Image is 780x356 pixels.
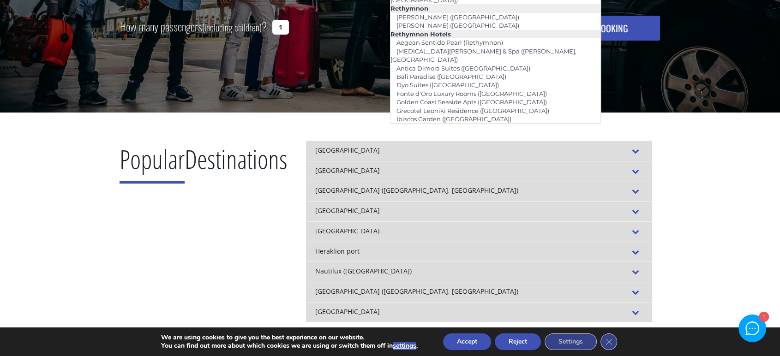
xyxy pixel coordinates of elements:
button: Close GDPR Cookie Banner [600,333,617,350]
a: Golden Coast Seaside Apts ([GEOGRAPHIC_DATA]) [390,95,553,108]
button: Reject [495,333,541,350]
li: Rethymnon [390,4,600,12]
div: [GEOGRAPHIC_DATA] ([GEOGRAPHIC_DATA], [GEOGRAPHIC_DATA]) [306,282,652,302]
a: Aegean Sentido Pearl (Rethymnon) [390,36,509,49]
li: Rethymnon Hotels [390,30,600,38]
div: [GEOGRAPHIC_DATA] [306,302,652,322]
div: [GEOGRAPHIC_DATA] [306,221,652,242]
div: Heraklion port [306,242,652,262]
a: [PERSON_NAME] ([GEOGRAPHIC_DATA]) [390,11,525,24]
button: settings [393,342,416,350]
a: [MEDICAL_DATA][PERSON_NAME] & Spa ([PERSON_NAME], [GEOGRAPHIC_DATA]) [390,45,576,66]
p: We are using cookies to give you the best experience on our website. [161,333,418,342]
div: [GEOGRAPHIC_DATA] ([GEOGRAPHIC_DATA], [GEOGRAPHIC_DATA]) [306,181,652,201]
button: Accept [443,333,491,350]
a: Bali Paradise ([GEOGRAPHIC_DATA]) [390,70,512,83]
a: Ibiscos Garden ([GEOGRAPHIC_DATA]) [390,113,517,125]
button: Settings [545,333,597,350]
div: [GEOGRAPHIC_DATA] [306,161,652,181]
p: You can find out more about which cookies we are using or switch them off in . [161,342,418,350]
label: How many passengers ? [120,16,267,38]
h2: Destinations [120,141,288,190]
div: 1 [759,312,768,322]
a: Dyo Suites ([GEOGRAPHIC_DATA]) [390,78,505,91]
a: Grecotel Leoniki Residence ([GEOGRAPHIC_DATA]) [390,104,555,117]
a: Antica Dimora Suites ([GEOGRAPHIC_DATA]) [390,62,536,75]
a: Fonte d'Oro Luxury Rooms ([GEOGRAPHIC_DATA]) [390,87,553,100]
span: Popular [120,141,185,184]
small: (including children) [202,20,262,34]
div: [GEOGRAPHIC_DATA] [306,141,652,161]
a: [PERSON_NAME] ([GEOGRAPHIC_DATA]) [390,19,525,32]
div: Nautilux ([GEOGRAPHIC_DATA]) [306,261,652,282]
div: [GEOGRAPHIC_DATA] [306,201,652,221]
